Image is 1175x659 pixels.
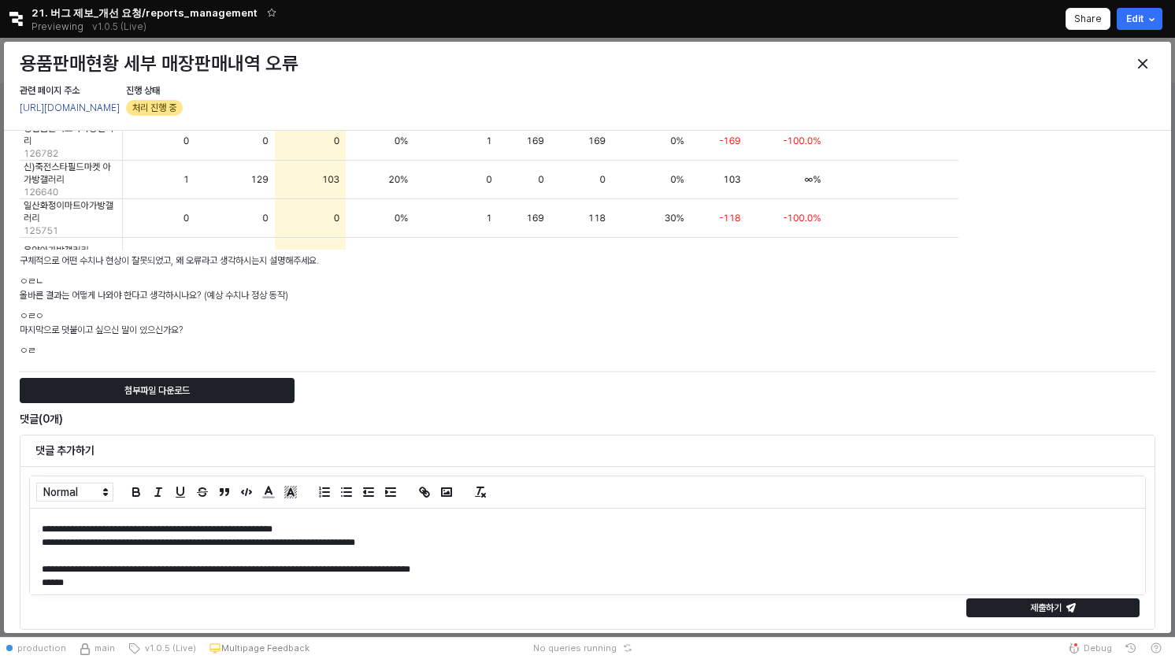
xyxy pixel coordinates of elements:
p: ㅇㄹㄴ [20,274,1155,288]
span: main [95,642,115,654]
button: Debug [1062,637,1118,659]
button: Multipage Feedback [202,637,316,659]
button: Edit [1117,8,1162,30]
span: Debug [1084,642,1112,654]
span: Previewing [32,19,83,35]
button: Close [1130,51,1155,76]
p: Share [1074,13,1102,25]
a: [URL][DOMAIN_NAME] [20,102,120,113]
button: Reset app state [620,643,636,653]
span: No queries running [533,642,617,654]
button: History [1118,637,1143,659]
p: ㅇㄹㅇ [20,309,1155,323]
p: 제출하기 [1030,602,1062,614]
span: 처리 진행 중 [132,100,176,116]
span: v1.0.5 (Live) [140,642,196,654]
span: 21. 버그 제보_개선 요청/reports_management [32,5,258,20]
h6: 댓글(0개) [20,412,773,426]
p: 첨부파일 다운로드 [124,384,190,397]
span: 진행 상태 [126,85,160,96]
h3: 용품판매현황 세부 매장판매내역 오류 [20,53,869,75]
button: Source Control [72,637,121,659]
div: Previewing v1.0.5 (Live) [32,16,155,38]
button: 제출하기 [966,598,1140,617]
button: v1.0.5 (Live) [121,637,202,659]
h6: 댓글 추가하기 [35,443,1140,457]
p: Multipage Feedback [221,642,310,654]
button: Add app to favorites [264,5,280,20]
span: 관련 페이지 주소 [20,85,80,96]
button: Releases and History [83,16,155,38]
button: Help [1143,637,1169,659]
p: v1.0.5 (Live) [92,20,146,33]
button: 첨부파일 다운로드 [20,378,295,403]
p: ㅇㄹ [20,343,1155,357]
button: Share app [1066,8,1110,30]
span: production [17,642,66,654]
